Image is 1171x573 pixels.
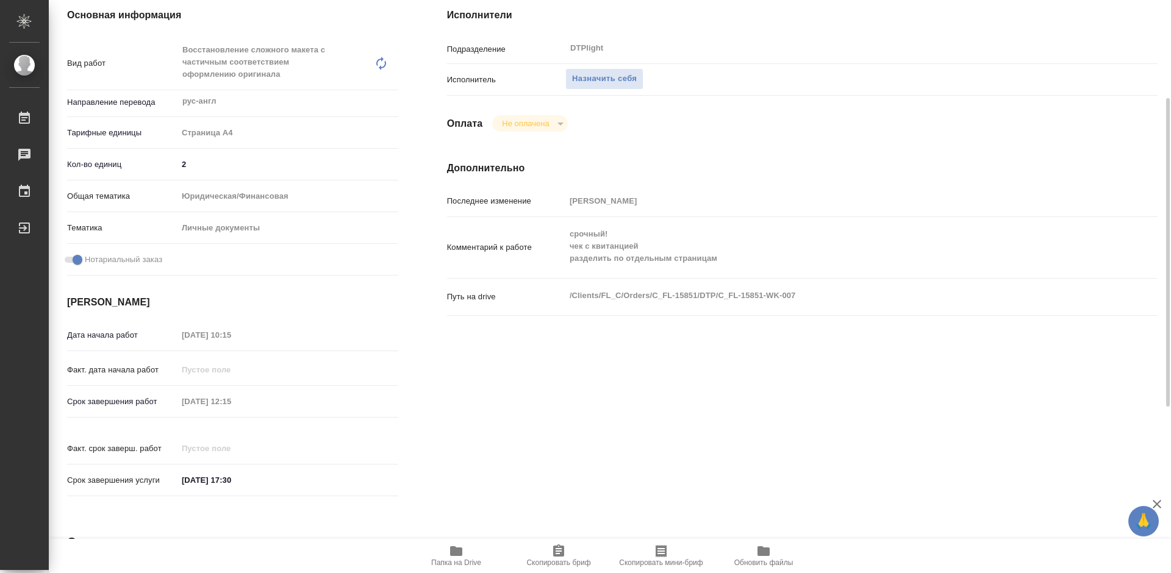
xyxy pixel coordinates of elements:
input: Пустое поле [177,326,284,344]
span: Нотариальный заказ [85,254,162,266]
div: Юридическая/Финансовая [177,186,398,207]
p: Кол-во единиц [67,158,177,171]
button: 🙏 [1128,506,1159,536]
h4: Основная информация [67,8,398,23]
div: Не оплачена [492,115,567,132]
h4: Исполнители [447,8,1158,23]
textarea: срочный! чек с квитанцией разделить по отдельным страницам [565,224,1098,269]
button: Назначить себя [565,68,643,90]
p: Направление перевода [67,96,177,109]
p: Комментарий к работе [447,241,565,254]
p: Факт. дата начала работ [67,364,177,376]
p: Факт. срок заверш. работ [67,443,177,455]
span: Обновить файлы [734,558,793,567]
p: Путь на drive [447,291,565,303]
button: Обновить файлы [712,539,815,573]
span: Папка на Drive [431,558,481,567]
div: Личные документы [177,218,398,238]
h4: Дополнительно [447,161,1158,176]
button: Скопировать мини-бриф [610,539,712,573]
button: Не оплачена [498,118,553,129]
span: Назначить себя [572,72,637,86]
p: Последнее изменение [447,195,565,207]
p: Тематика [67,222,177,234]
p: Подразделение [447,43,565,55]
p: Срок завершения услуги [67,474,177,486]
p: Дата начала работ [67,329,177,341]
input: Пустое поле [177,361,284,379]
input: Пустое поле [565,192,1098,210]
span: 🙏 [1133,508,1154,534]
p: Общая тематика [67,190,177,202]
h4: [PERSON_NAME] [67,295,398,310]
h4: Оплата [447,116,483,131]
p: Тарифные единицы [67,127,177,139]
input: Пустое поле [177,393,284,410]
button: Папка на Drive [405,539,507,573]
input: Пустое поле [177,440,284,457]
input: ✎ Введи что-нибудь [177,471,284,489]
p: Срок завершения работ [67,396,177,408]
span: Скопировать мини-бриф [619,558,703,567]
span: Скопировать бриф [526,558,590,567]
button: Скопировать бриф [507,539,610,573]
p: Исполнитель [447,74,565,86]
textarea: /Clients/FL_C/Orders/C_FL-15851/DTP/C_FL-15851-WK-007 [565,285,1098,306]
p: Вид работ [67,57,177,69]
h2: Заказ [67,533,107,553]
div: Страница А4 [177,123,398,143]
input: ✎ Введи что-нибудь [177,155,398,173]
